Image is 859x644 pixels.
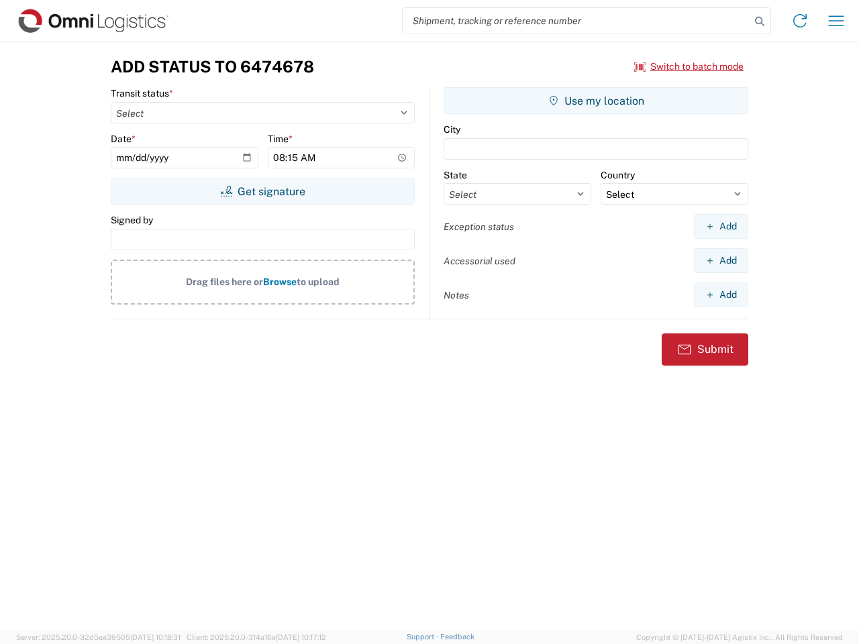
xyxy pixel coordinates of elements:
[634,56,744,78] button: Switch to batch mode
[444,87,748,114] button: Use my location
[694,214,748,239] button: Add
[263,276,297,287] span: Browse
[444,221,514,233] label: Exception status
[111,178,415,205] button: Get signature
[694,248,748,273] button: Add
[111,133,136,145] label: Date
[444,123,460,136] label: City
[694,282,748,307] button: Add
[403,8,750,34] input: Shipment, tracking or reference number
[444,255,515,267] label: Accessorial used
[16,633,181,641] span: Server: 2025.20.0-32d5ea39505
[636,631,843,643] span: Copyright © [DATE]-[DATE] Agistix Inc., All Rights Reserved
[268,133,293,145] label: Time
[601,169,635,181] label: Country
[130,633,181,641] span: [DATE] 10:18:31
[276,633,326,641] span: [DATE] 10:17:12
[111,214,153,226] label: Signed by
[440,633,474,641] a: Feedback
[187,633,326,641] span: Client: 2025.20.0-314a16e
[444,169,467,181] label: State
[111,87,173,99] label: Transit status
[186,276,263,287] span: Drag files here or
[297,276,340,287] span: to upload
[662,333,748,366] button: Submit
[444,289,469,301] label: Notes
[111,57,314,76] h3: Add Status to 6474678
[407,633,440,641] a: Support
